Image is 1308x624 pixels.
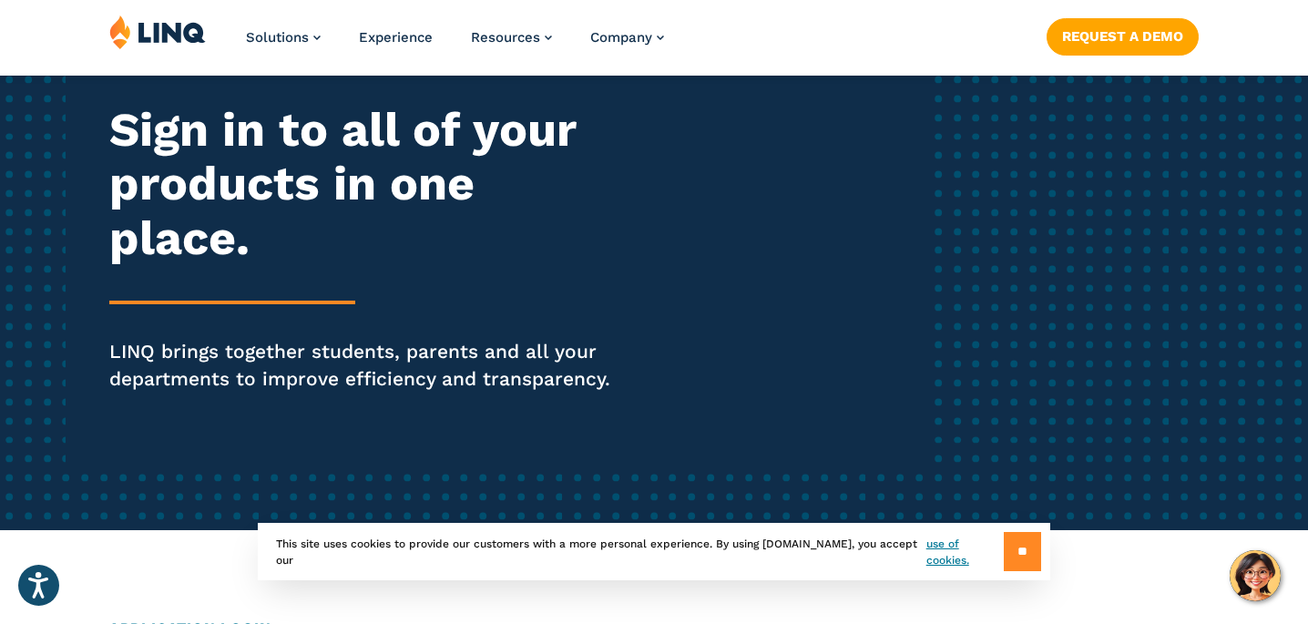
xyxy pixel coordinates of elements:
[471,29,540,46] span: Resources
[1047,18,1199,55] a: Request a Demo
[246,15,664,75] nav: Primary Navigation
[109,103,613,266] h2: Sign in to all of your products in one place.
[926,536,1004,568] a: use of cookies.
[590,29,664,46] a: Company
[359,29,433,46] a: Experience
[471,29,552,46] a: Resources
[109,15,206,49] img: LINQ | K‑12 Software
[590,29,652,46] span: Company
[109,339,613,394] p: LINQ brings together students, parents and all your departments to improve efficiency and transpa...
[1230,550,1281,601] button: Hello, have a question? Let’s chat.
[246,29,321,46] a: Solutions
[246,29,309,46] span: Solutions
[1047,15,1199,55] nav: Button Navigation
[258,523,1050,580] div: This site uses cookies to provide our customers with a more personal experience. By using [DOMAIN...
